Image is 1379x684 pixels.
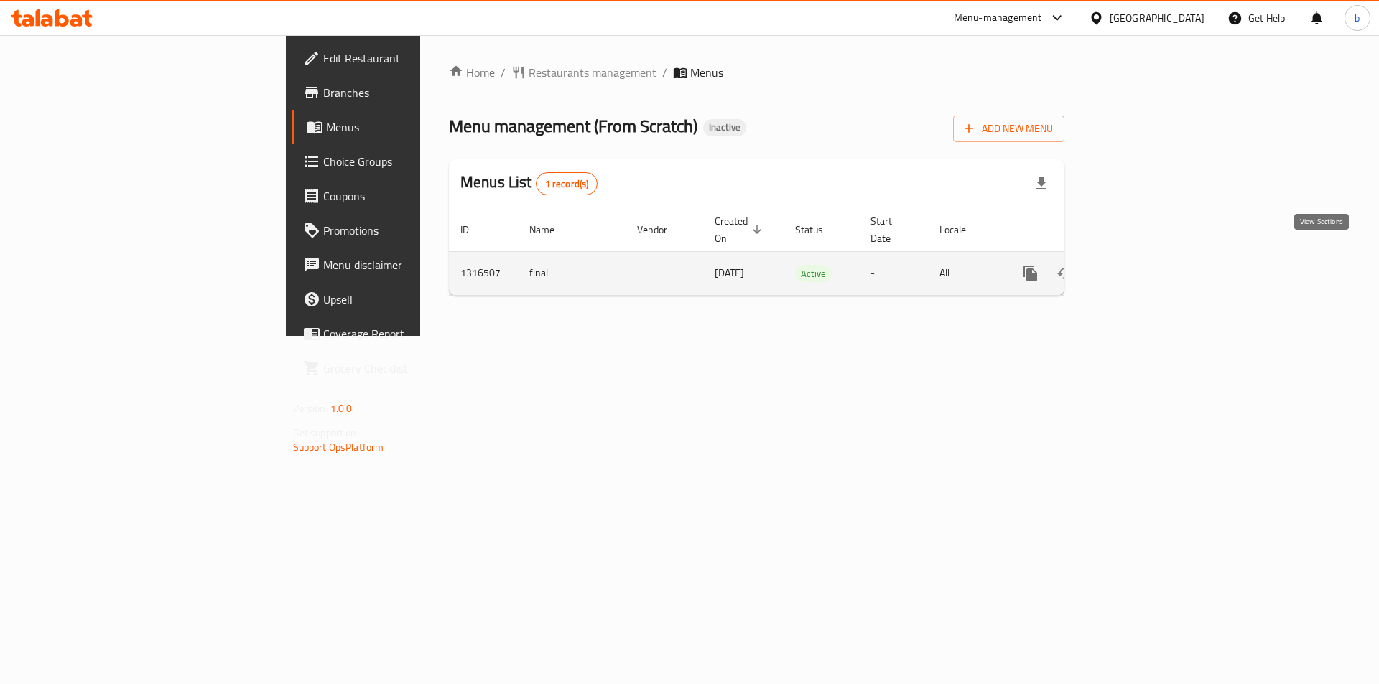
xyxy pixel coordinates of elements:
[292,317,516,351] a: Coverage Report
[1048,256,1082,291] button: Change Status
[293,423,359,442] span: Get support on:
[715,212,766,247] span: Created On
[323,325,505,342] span: Coverage Report
[326,118,505,136] span: Menus
[323,256,505,273] span: Menu disclaimer
[1355,10,1360,26] span: b
[323,291,505,308] span: Upsell
[518,251,626,295] td: final
[292,110,516,144] a: Menus
[795,221,842,238] span: Status
[449,64,1064,81] nav: breadcrumb
[293,438,384,456] a: Support.OpsPlatform
[292,75,516,110] a: Branches
[965,120,1053,138] span: Add New Menu
[795,265,832,282] div: Active
[292,282,516,317] a: Upsell
[292,351,516,385] a: Grocery Checklist
[323,360,505,377] span: Grocery Checklist
[323,222,505,239] span: Promotions
[637,221,686,238] span: Vendor
[292,179,516,213] a: Coupons
[529,64,656,81] span: Restaurants management
[460,221,488,238] span: ID
[928,251,1002,295] td: All
[859,251,928,295] td: -
[1024,167,1059,201] div: Export file
[703,121,746,133] span: Inactive
[537,177,598,191] span: 1 record(s)
[529,221,573,238] span: Name
[292,248,516,282] a: Menu disclaimer
[323,153,505,170] span: Choice Groups
[323,187,505,205] span: Coupons
[939,221,985,238] span: Locale
[323,50,505,67] span: Edit Restaurant
[449,110,697,142] span: Menu management ( From Scratch )
[460,172,598,195] h2: Menus List
[715,263,744,282] span: [DATE]
[703,119,746,136] div: Inactive
[536,172,598,195] div: Total records count
[292,213,516,248] a: Promotions
[662,64,667,81] li: /
[1013,256,1048,291] button: more
[292,41,516,75] a: Edit Restaurant
[292,144,516,179] a: Choice Groups
[1110,10,1204,26] div: [GEOGRAPHIC_DATA]
[870,212,911,247] span: Start Date
[323,84,505,101] span: Branches
[330,399,353,418] span: 1.0.0
[293,399,328,418] span: Version:
[511,64,656,81] a: Restaurants management
[690,64,723,81] span: Menus
[953,116,1064,142] button: Add New Menu
[795,266,832,282] span: Active
[449,208,1163,296] table: enhanced table
[954,9,1042,27] div: Menu-management
[1002,208,1163,252] th: Actions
